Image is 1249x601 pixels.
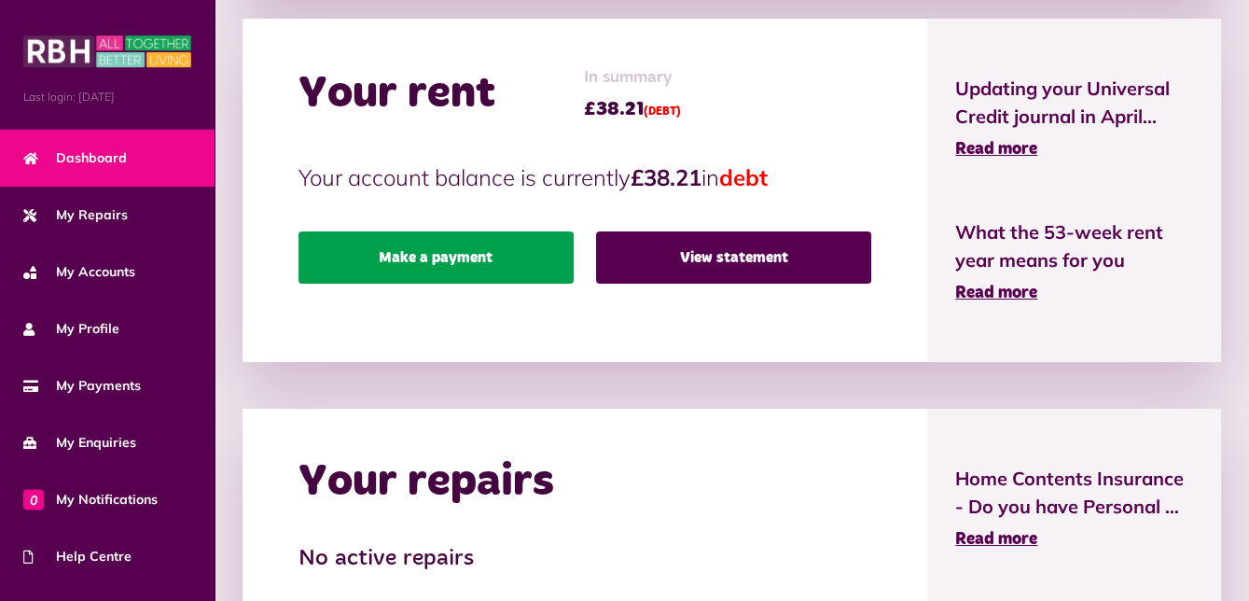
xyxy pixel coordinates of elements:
span: My Profile [23,319,119,339]
span: Home Contents Insurance - Do you have Personal ... [955,465,1193,521]
span: (DEBT) [644,106,681,118]
span: My Enquiries [23,433,136,453]
span: Dashboard [23,148,127,168]
a: Make a payment [298,231,574,284]
span: What the 53-week rent year means for you [955,218,1193,274]
h2: Your repairs [298,455,554,510]
img: MyRBH [23,33,191,70]
span: Help Centre [23,547,132,566]
span: Last login: [DATE] [23,89,191,105]
h3: No active repairs [298,546,871,573]
span: Read more [955,141,1037,158]
strong: £38.21 [631,163,701,191]
span: Updating your Universal Credit journal in April... [955,75,1193,131]
span: Read more [955,285,1037,301]
span: My Accounts [23,262,135,282]
span: My Repairs [23,205,128,225]
span: debt [719,163,768,191]
span: My Payments [23,376,141,396]
span: 0 [23,489,44,510]
span: In summary [584,65,681,91]
span: My Notifications [23,490,158,510]
a: View statement [596,231,871,284]
p: Your account balance is currently in [298,161,871,194]
h2: Your rent [298,67,495,121]
span: Read more [955,531,1037,548]
a: What the 53-week rent year means for you Read more [955,218,1193,306]
a: Home Contents Insurance - Do you have Personal ... Read more [955,465,1193,552]
span: £38.21 [584,95,681,123]
a: Updating your Universal Credit journal in April... Read more [955,75,1193,162]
